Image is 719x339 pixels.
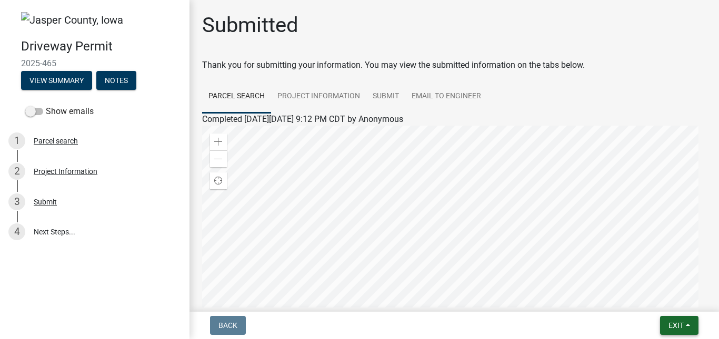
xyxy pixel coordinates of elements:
[202,59,706,71] div: Thank you for submitting your information. You may view the submitted information on the tabs below.
[660,316,698,335] button: Exit
[210,150,227,167] div: Zoom out
[405,80,487,114] a: Email to Engineer
[25,105,94,118] label: Show emails
[96,77,136,85] wm-modal-confirm: Notes
[202,114,403,124] span: Completed [DATE][DATE] 9:12 PM CDT by Anonymous
[34,198,57,206] div: Submit
[21,39,181,54] h4: Driveway Permit
[210,133,227,150] div: Zoom in
[668,321,684,330] span: Exit
[21,71,92,90] button: View Summary
[8,193,25,210] div: 3
[202,13,298,38] h1: Submitted
[218,321,237,330] span: Back
[96,71,136,90] button: Notes
[8,163,25,180] div: 2
[21,77,92,85] wm-modal-confirm: Summary
[210,172,227,189] div: Find my location
[34,168,97,175] div: Project Information
[271,80,366,114] a: Project Information
[34,137,78,145] div: Parcel search
[210,316,246,335] button: Back
[21,12,123,28] img: Jasper County, Iowa
[21,58,168,68] span: 2025-465
[202,80,271,114] a: Parcel search
[8,223,25,240] div: 4
[366,80,405,114] a: Submit
[8,132,25,149] div: 1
